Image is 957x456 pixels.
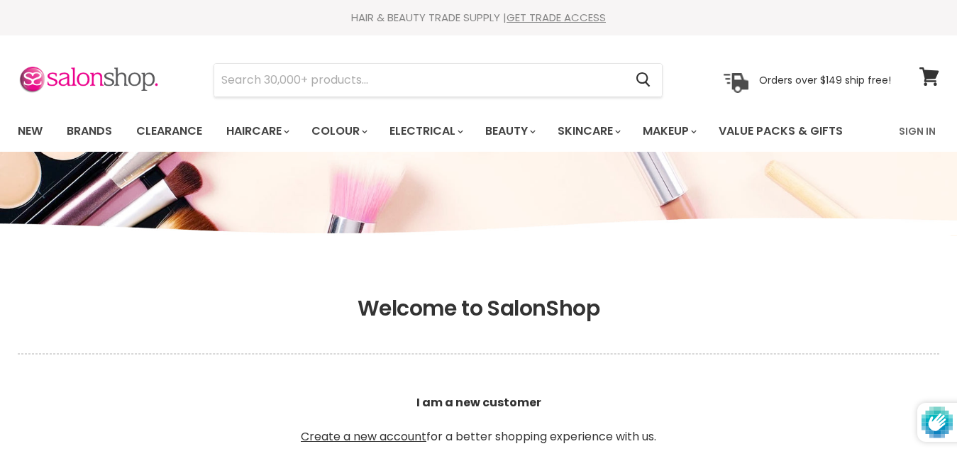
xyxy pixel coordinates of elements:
[922,403,953,442] img: Protected by hCaptcha
[216,116,298,146] a: Haircare
[18,296,939,321] h1: Welcome to SalonShop
[7,116,53,146] a: New
[301,116,376,146] a: Colour
[56,116,123,146] a: Brands
[214,63,663,97] form: Product
[507,10,606,25] a: GET TRADE ACCESS
[624,64,662,96] button: Search
[475,116,544,146] a: Beauty
[416,394,541,411] b: I am a new customer
[126,116,213,146] a: Clearance
[890,116,944,146] a: Sign In
[632,116,705,146] a: Makeup
[759,73,891,86] p: Orders over $149 ship free!
[708,116,853,146] a: Value Packs & Gifts
[301,428,426,445] a: Create a new account
[547,116,629,146] a: Skincare
[214,64,624,96] input: Search
[379,116,472,146] a: Electrical
[7,111,872,152] ul: Main menu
